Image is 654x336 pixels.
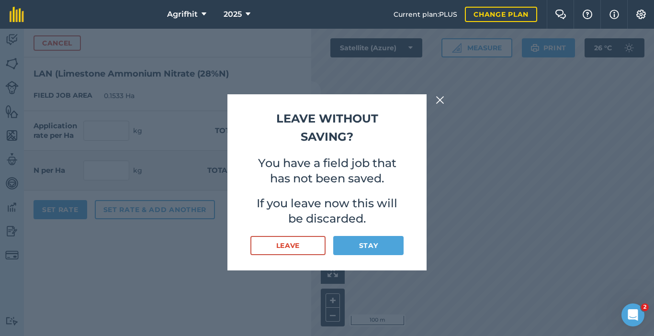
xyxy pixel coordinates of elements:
img: Two speech bubbles overlapping with the left bubble in the forefront [555,10,566,19]
p: If you leave now this will be discarded. [250,196,404,226]
span: 2025 [224,9,242,20]
button: Stay [333,236,404,255]
img: svg+xml;base64,PHN2ZyB4bWxucz0iaHR0cDovL3d3dy53My5vcmcvMjAwMC9zdmciIHdpZHRoPSIxNyIgaGVpZ2h0PSIxNy... [609,9,619,20]
h2: Leave without saving? [250,110,404,146]
button: Leave [250,236,326,255]
span: 2 [641,303,649,311]
img: fieldmargin Logo [10,7,24,22]
a: Change plan [465,7,537,22]
span: Current plan : PLUS [394,9,457,20]
img: svg+xml;base64,PHN2ZyB4bWxucz0iaHR0cDovL3d3dy53My5vcmcvMjAwMC9zdmciIHdpZHRoPSIyMiIgaGVpZ2h0PSIzMC... [436,94,444,106]
iframe: Intercom live chat [621,303,644,326]
img: A question mark icon [582,10,593,19]
img: A cog icon [635,10,647,19]
p: You have a field job that has not been saved. [250,156,404,186]
span: Agrifhit [167,9,198,20]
